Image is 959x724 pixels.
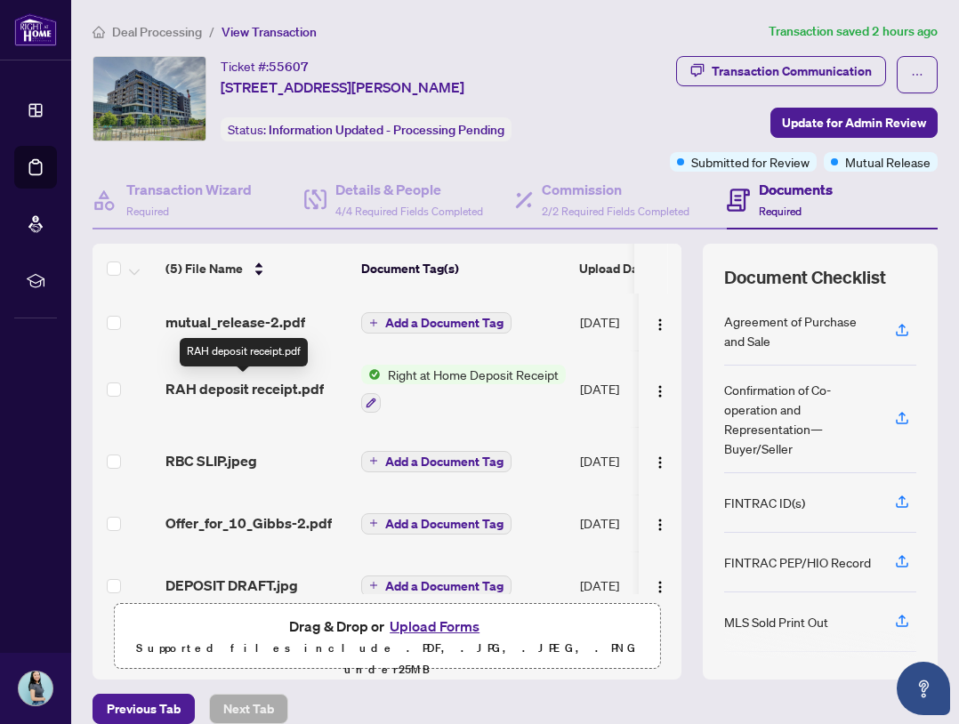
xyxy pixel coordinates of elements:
span: Add a Document Tag [385,580,504,592]
img: Logo [653,518,667,532]
div: Agreement of Purchase and Sale [724,311,874,350]
img: Profile Icon [19,672,52,705]
span: Drag & Drop orUpload FormsSupported files include .PDF, .JPG, .JPEG, .PNG under25MB [115,604,659,691]
span: Required [759,205,802,218]
div: MLS Sold Print Out [724,612,828,631]
p: Supported files include .PDF, .JPG, .JPEG, .PNG under 25 MB [125,638,649,680]
span: plus [369,519,378,527]
button: Status IconRight at Home Deposit Receipt [361,365,566,413]
button: Next Tab [209,694,288,724]
td: [DATE] [573,294,697,350]
span: Add a Document Tag [385,518,504,530]
img: Logo [653,318,667,332]
span: RAH deposit receipt.pdf [165,378,324,399]
button: Logo [646,446,674,475]
div: FINTRAC PEP/HIO Record [724,552,871,572]
td: [DATE] [573,350,697,427]
button: Add a Document Tag [361,574,512,597]
img: Logo [653,384,667,398]
span: 4/4 Required Fields Completed [335,205,483,218]
div: Status: [221,117,512,141]
span: plus [369,318,378,327]
div: RAH deposit receipt.pdf [180,338,308,366]
button: Open asap [897,662,950,715]
button: Add a Document Tag [361,575,512,597]
span: Add a Document Tag [385,317,504,329]
img: Logo [653,580,667,594]
span: Mutual Release [845,152,931,172]
div: Transaction Communication [712,57,872,85]
button: Logo [646,308,674,336]
span: 2/2 Required Fields Completed [542,205,689,218]
li: / [209,21,214,42]
span: Required [126,205,169,218]
span: Update for Admin Review [782,109,926,137]
span: Deal Processing [112,24,202,40]
span: plus [369,581,378,590]
span: ellipsis [911,68,923,81]
th: Upload Date [572,244,697,294]
span: plus [369,456,378,465]
div: FINTRAC ID(s) [724,493,805,512]
th: Document Tag(s) [354,244,572,294]
button: Transaction Communication [676,56,886,86]
button: Add a Document Tag [361,513,512,535]
span: Drag & Drop or [289,615,485,638]
span: Document Checklist [724,265,886,290]
button: Logo [646,509,674,537]
span: Previous Tab [107,695,181,723]
span: Right at Home Deposit Receipt [381,365,566,384]
h4: Details & People [335,179,483,200]
td: [DATE] [573,427,697,495]
td: [DATE] [573,551,697,619]
span: Add a Document Tag [385,455,504,468]
img: Logo [653,455,667,470]
span: Offer_for_10_Gibbs-2.pdf [165,512,332,534]
span: RBC SLIP.jpeg [165,450,257,471]
button: Update for Admin Review [770,108,938,138]
span: mutual_release-2.pdf [165,311,305,333]
h4: Documents [759,179,833,200]
button: Add a Document Tag [361,449,512,472]
td: [DATE] [573,495,697,551]
button: Add a Document Tag [361,511,512,535]
span: Information Updated - Processing Pending [269,122,504,138]
span: 55607 [269,59,309,75]
span: DEPOSIT DRAFT.jpg [165,575,298,596]
span: home [93,26,105,38]
span: View Transaction [222,24,317,40]
span: Upload Date [579,259,650,278]
button: Add a Document Tag [361,312,512,334]
span: (5) File Name [165,259,243,278]
article: Transaction saved 2 hours ago [769,21,938,42]
img: IMG-W12422510_1.jpg [93,57,205,141]
div: Ticket #: [221,56,309,76]
button: Upload Forms [384,615,485,638]
button: Logo [646,374,674,403]
button: Previous Tab [93,694,195,724]
img: logo [14,13,57,46]
span: [STREET_ADDRESS][PERSON_NAME] [221,76,464,98]
img: Status Icon [361,365,381,384]
button: Add a Document Tag [361,451,512,472]
h4: Commission [542,179,689,200]
th: (5) File Name [158,244,354,294]
button: Logo [646,571,674,599]
div: Confirmation of Co-operation and Representation—Buyer/Seller [724,380,874,458]
button: Add a Document Tag [361,311,512,334]
h4: Transaction Wizard [126,179,252,200]
span: Submitted for Review [691,152,810,172]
